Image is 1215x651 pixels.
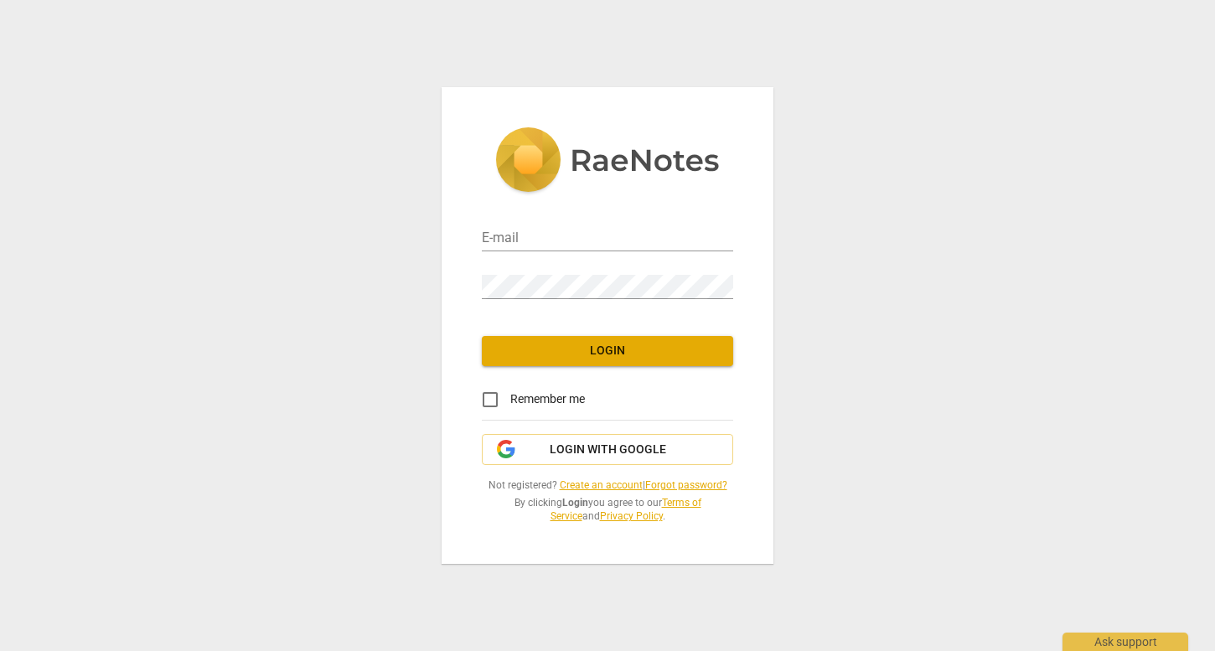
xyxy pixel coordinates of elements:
span: Not registered? | [482,478,733,493]
span: Login [495,343,720,359]
span: Remember me [510,390,585,408]
button: Login [482,336,733,366]
a: Privacy Policy [600,510,663,522]
b: Login [562,497,588,509]
a: Forgot password? [645,479,727,491]
span: By clicking you agree to our and . [482,496,733,524]
a: Create an account [560,479,643,491]
a: Terms of Service [551,497,701,523]
div: Ask support [1062,633,1188,651]
img: 5ac2273c67554f335776073100b6d88f.svg [495,127,720,196]
button: Login with Google [482,434,733,466]
span: Login with Google [550,442,666,458]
